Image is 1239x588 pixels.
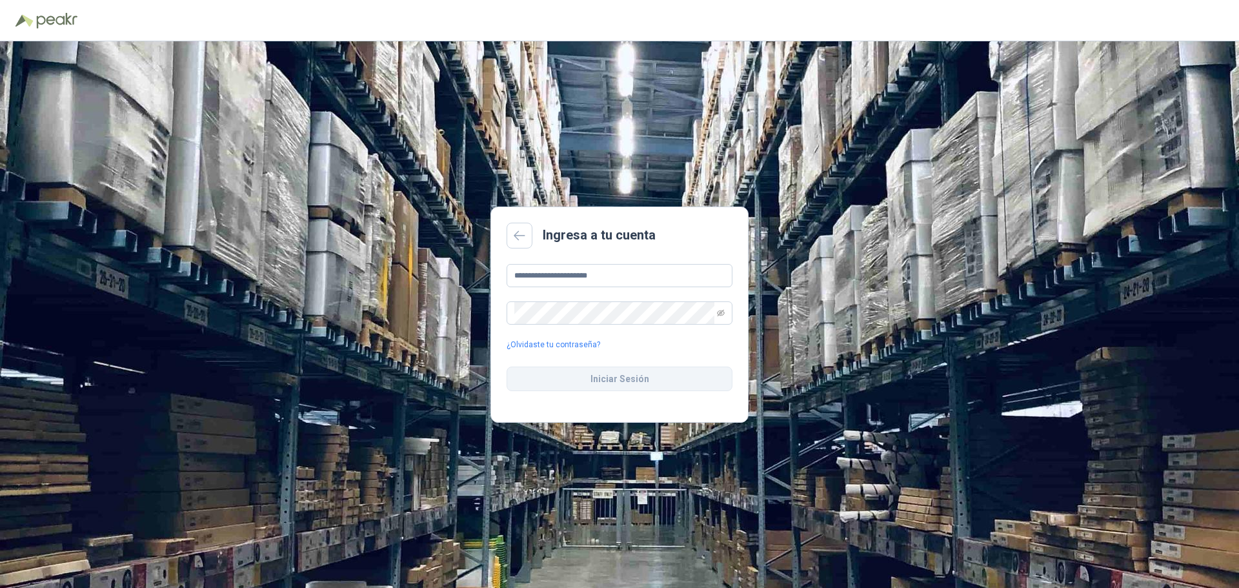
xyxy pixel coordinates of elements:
a: ¿Olvidaste tu contraseña? [507,339,600,351]
img: Peakr [36,13,77,28]
img: Logo [15,14,34,27]
h2: Ingresa a tu cuenta [543,225,656,245]
span: eye-invisible [717,309,725,317]
button: Iniciar Sesión [507,367,732,391]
